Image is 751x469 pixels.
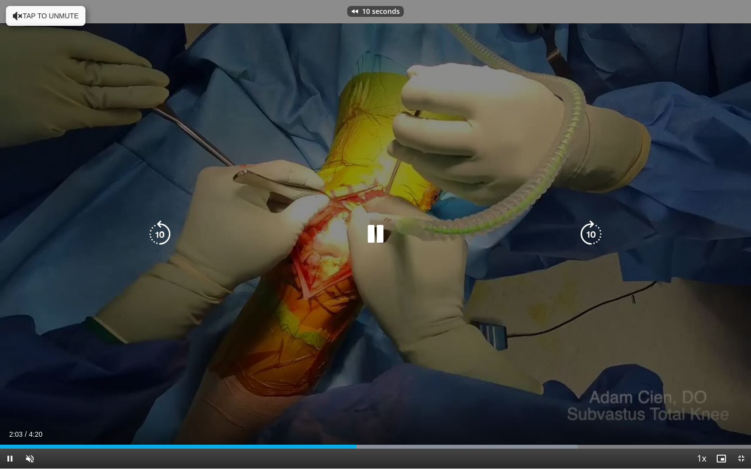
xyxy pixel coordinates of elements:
span: 2:03 [9,430,22,438]
button: Enable picture-in-picture mode [711,449,731,469]
p: 10 seconds [362,8,400,15]
span: / [25,430,27,438]
span: 4:20 [29,430,42,438]
button: Tap to unmute [6,6,85,26]
button: Unmute [20,449,40,469]
button: Exit Fullscreen [731,449,751,469]
button: Playback Rate [691,449,711,469]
